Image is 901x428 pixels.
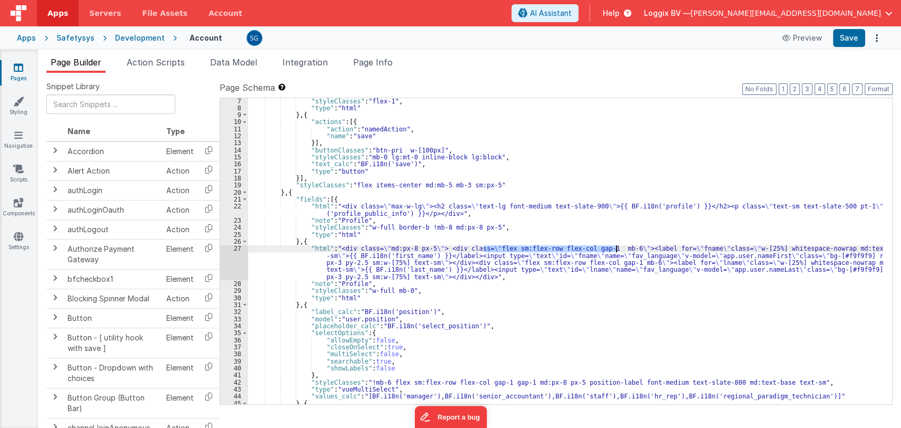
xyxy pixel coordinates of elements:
span: Page Builder [51,57,101,68]
button: 7 [852,83,862,95]
div: 38 [220,350,248,357]
td: Accordion [63,141,162,161]
td: authLogout [63,220,162,239]
div: 34 [220,322,248,329]
div: 18 [220,175,248,182]
div: 22 [220,203,248,217]
div: 29 [220,287,248,294]
span: Loggix BV — [644,8,690,18]
button: 1 [779,83,788,95]
div: 9 [220,111,248,118]
div: 35 [220,329,248,336]
div: 31 [220,301,248,308]
div: 30 [220,294,248,301]
td: Action [162,161,198,180]
div: 17 [220,168,248,175]
td: Element [162,239,198,269]
div: 7 [220,98,248,104]
div: 23 [220,217,248,224]
span: Help [603,8,620,18]
div: 14 [220,147,248,154]
button: 4 [814,83,825,95]
img: 385c22c1e7ebf23f884cbf6fb2c72b80 [247,31,262,45]
button: 3 [802,83,812,95]
td: Button Group (Button Bar) [63,388,162,418]
span: Data Model [210,57,257,68]
div: 32 [220,308,248,315]
td: Alert Action [63,161,162,180]
div: 15 [220,154,248,160]
button: Loggix BV — [PERSON_NAME][EMAIL_ADDRESS][DOMAIN_NAME] [644,8,893,18]
div: Safetysys [56,33,94,43]
div: 40 [220,365,248,372]
td: Button [63,308,162,328]
span: Servers [89,8,121,18]
div: 43 [220,386,248,393]
button: 6 [839,83,850,95]
div: 24 [220,224,248,231]
div: 10 [220,118,248,125]
button: AI Assistant [511,4,578,22]
span: Type [166,127,185,136]
span: Name [68,127,90,136]
div: 13 [220,139,248,146]
div: 12 [220,132,248,139]
div: 20 [220,189,248,196]
iframe: Marker.io feedback button [414,406,487,428]
button: Format [865,83,893,95]
div: 44 [220,393,248,400]
span: Integration [282,57,328,68]
div: 19 [220,182,248,188]
button: Save [833,29,865,47]
div: 33 [220,316,248,322]
td: Element [162,308,198,328]
td: authLogin [63,180,162,200]
div: 8 [220,104,248,111]
td: Button - Dropdown with choices [63,358,162,388]
span: [PERSON_NAME][EMAIL_ADDRESS][DOMAIN_NAME] [690,8,881,18]
td: bfcheckbox1 [63,269,162,289]
div: 42 [220,379,248,386]
td: Button - [ utility hook with save ] [63,328,162,358]
span: Page Schema [220,81,275,94]
td: authLoginOauth [63,200,162,220]
div: 11 [220,126,248,132]
td: Action [162,220,198,239]
td: Blocking Spinner Modal [63,289,162,308]
span: File Assets [143,8,188,18]
td: Element [162,141,198,161]
span: Page Info [353,57,393,68]
span: Action Scripts [127,57,185,68]
button: Preview [776,30,829,46]
td: Element [162,388,198,418]
button: No Folds [742,83,776,95]
span: Apps [48,8,68,18]
td: Element [162,328,198,358]
div: 28 [220,280,248,287]
button: 5 [827,83,837,95]
div: 39 [220,358,248,365]
div: 21 [220,196,248,203]
div: Apps [17,33,36,43]
div: 16 [220,160,248,167]
td: Action [162,200,198,220]
div: 37 [220,344,248,350]
div: 27 [220,245,248,280]
td: Action [162,180,198,200]
h4: Account [189,34,222,42]
td: Action [162,289,198,308]
div: Development [115,33,165,43]
span: Snippet Library [46,81,100,92]
div: 25 [220,231,248,238]
div: 41 [220,372,248,378]
div: 45 [220,400,248,407]
button: 2 [790,83,800,95]
td: Element [162,269,198,289]
div: 36 [220,337,248,344]
button: Options [869,31,884,45]
input: Search Snippets ... [46,94,175,114]
div: 26 [220,238,248,245]
td: Element [162,358,198,388]
td: Authorize Payment Gateway [63,239,162,269]
span: AI Assistant [530,8,572,18]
